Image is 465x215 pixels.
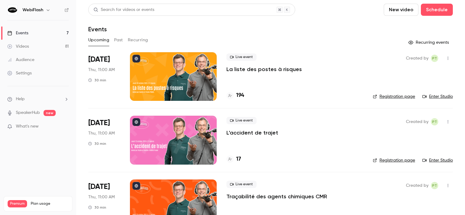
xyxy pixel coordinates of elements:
[226,66,302,73] a: La liste des postes à risques
[7,30,28,36] div: Events
[88,194,115,200] span: Thu, 11:00 AM
[88,52,120,101] div: Oct 9 Thu, 11:00 AM (Europe/Paris)
[384,4,418,16] button: New video
[422,157,453,163] a: Enter Studio
[88,78,106,83] div: 30 min
[432,55,437,62] span: PT
[226,53,257,61] span: Live event
[7,96,69,102] li: help-dropdown-opener
[226,91,244,100] a: 194
[23,7,43,13] h6: WebiFlash
[7,57,34,63] div: Audience
[226,129,278,136] a: L'accident de trajet
[16,96,25,102] span: Help
[88,205,106,210] div: 30 min
[236,91,244,100] h4: 194
[236,155,241,163] h4: 17
[422,94,453,100] a: Enter Studio
[431,55,438,62] span: Pauline TERRIEN
[88,141,106,146] div: 30 min
[432,118,437,125] span: PT
[226,181,257,188] span: Live event
[373,157,415,163] a: Registration page
[7,43,29,49] div: Videos
[406,118,428,125] span: Created by
[31,201,68,206] span: Plan usage
[88,116,120,164] div: Oct 23 Thu, 11:00 AM (Europe/Paris)
[406,55,428,62] span: Created by
[406,38,453,47] button: Recurring events
[93,7,154,13] div: Search for videos or events
[226,155,241,163] a: 17
[421,4,453,16] button: Schedule
[431,182,438,189] span: Pauline TERRIEN
[432,182,437,189] span: PT
[406,182,428,189] span: Created by
[88,35,109,45] button: Upcoming
[226,117,257,124] span: Live event
[128,35,148,45] button: Recurring
[44,110,56,116] span: new
[88,130,115,136] span: Thu, 11:00 AM
[7,70,32,76] div: Settings
[373,94,415,100] a: Registration page
[88,26,107,33] h1: Events
[88,182,110,192] span: [DATE]
[16,110,40,116] a: SpeakerHub
[88,55,110,64] span: [DATE]
[16,123,39,130] span: What's new
[61,124,69,129] iframe: Noticeable Trigger
[431,118,438,125] span: Pauline TERRIEN
[8,200,27,207] span: Premium
[114,35,123,45] button: Past
[8,5,17,15] img: WebiFlash
[226,193,327,200] a: Traçabilité des agents chimiques CMR
[88,67,115,73] span: Thu, 11:00 AM
[88,118,110,128] span: [DATE]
